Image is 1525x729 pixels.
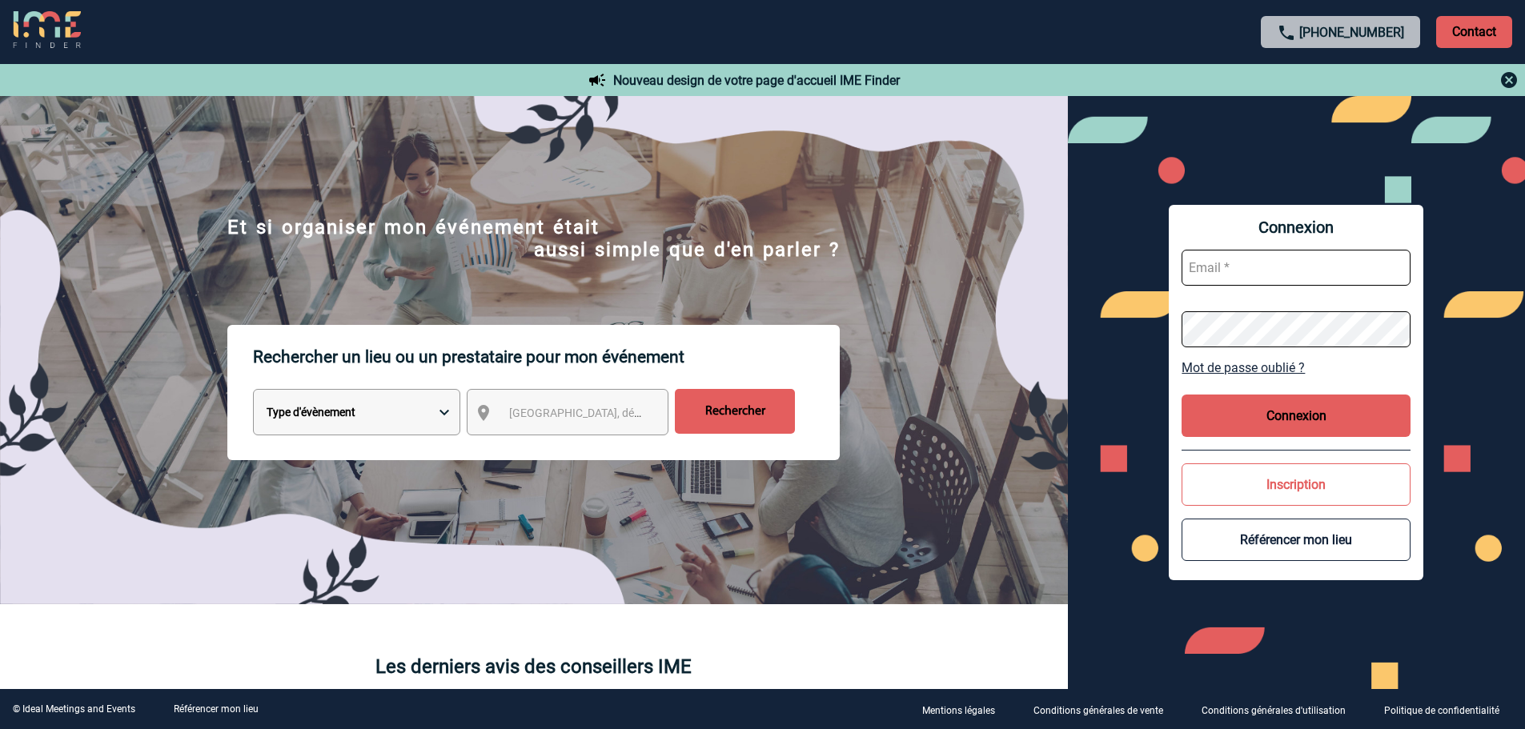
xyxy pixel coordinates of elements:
button: Connexion [1182,395,1411,437]
a: Conditions générales d'utilisation [1189,702,1371,717]
a: Mentions légales [909,702,1021,717]
p: Mentions légales [922,705,995,716]
img: call-24-px.png [1277,23,1296,42]
span: [GEOGRAPHIC_DATA], département, région... [509,407,732,419]
input: Rechercher [675,389,795,434]
p: Contact [1436,16,1512,48]
span: Connexion [1182,218,1411,237]
a: Politique de confidentialité [1371,702,1525,717]
a: Référencer mon lieu [174,703,259,715]
input: Email * [1182,250,1411,286]
p: Rechercher un lieu ou un prestataire pour mon événement [253,325,840,389]
a: Conditions générales de vente [1021,702,1189,717]
div: © Ideal Meetings and Events [13,703,135,715]
button: Référencer mon lieu [1182,519,1411,561]
p: Politique de confidentialité [1384,705,1499,716]
p: Conditions générales de vente [1033,705,1163,716]
a: Mot de passe oublié ? [1182,360,1411,375]
button: Inscription [1182,463,1411,506]
a: [PHONE_NUMBER] [1299,25,1404,40]
p: Conditions générales d'utilisation [1202,705,1346,716]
